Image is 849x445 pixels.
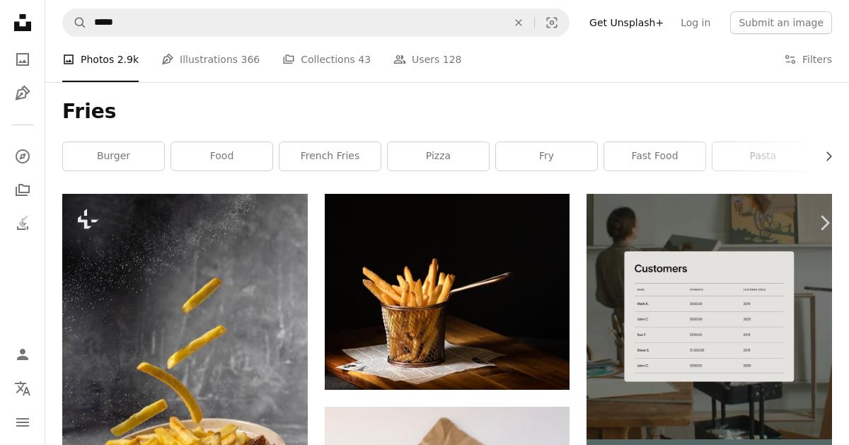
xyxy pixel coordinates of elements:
[581,11,672,34] a: Get Unsplash+
[325,194,570,390] img: a basket of french fries sitting on top of a wooden table
[730,11,832,34] button: Submit an image
[161,37,260,82] a: Illustrations 366
[8,45,37,74] a: Photos
[672,11,719,34] a: Log in
[8,408,37,437] button: Menu
[535,9,569,36] button: Visual search
[8,340,37,369] a: Log in / Sign up
[604,142,705,171] a: fast food
[171,142,272,171] a: food
[63,9,87,36] button: Search Unsplash
[8,374,37,403] button: Language
[241,52,260,67] span: 366
[712,142,814,171] a: pasta
[62,371,308,383] a: a plate of french fries falling into the air
[496,142,597,171] a: fry
[393,37,461,82] a: Users 128
[443,52,462,67] span: 128
[587,194,832,439] img: file-1747939376688-baf9a4a454ffimage
[388,142,489,171] a: pizza
[358,52,371,67] span: 43
[282,37,371,82] a: Collections 43
[279,142,381,171] a: french fries
[799,155,849,291] a: Next
[8,142,37,171] a: Explore
[784,37,832,82] button: Filters
[325,285,570,298] a: a basket of french fries sitting on top of a wooden table
[62,8,570,37] form: Find visuals sitewide
[8,79,37,108] a: Illustrations
[63,142,164,171] a: burger
[816,142,832,171] button: scroll list to the right
[62,99,832,125] h1: Fries
[503,9,534,36] button: Clear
